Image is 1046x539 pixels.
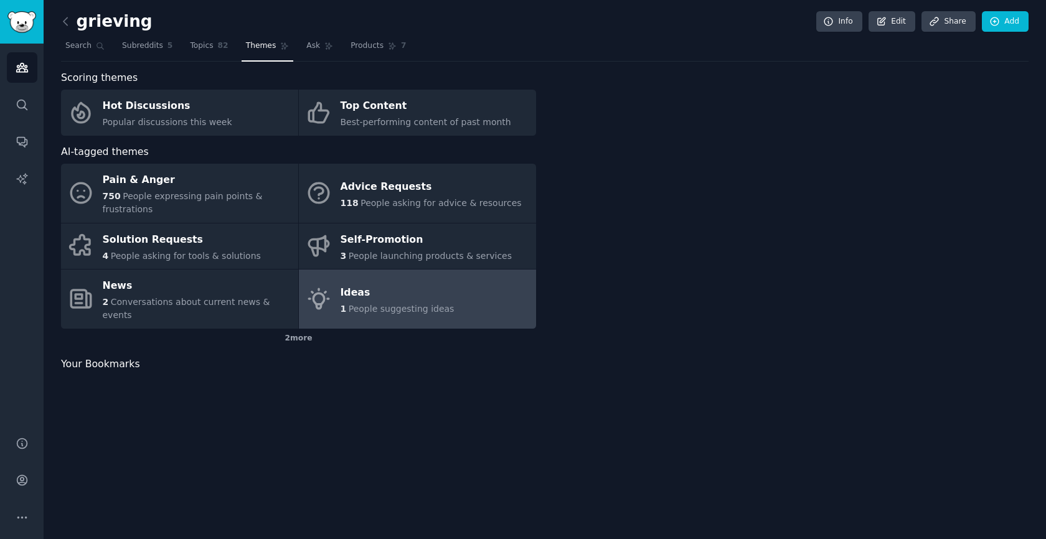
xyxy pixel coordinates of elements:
[218,40,229,52] span: 82
[103,117,232,127] span: Popular discussions this week
[242,36,294,62] a: Themes
[341,283,455,302] div: Ideas
[61,12,153,32] h2: grieving
[341,304,347,314] span: 1
[869,11,915,32] a: Edit
[103,276,292,296] div: News
[190,40,213,52] span: Topics
[186,36,232,62] a: Topics82
[103,297,270,320] span: Conversations about current news & events
[299,269,536,329] a: Ideas1People suggesting ideas
[360,198,521,208] span: People asking for advice & resources
[401,40,407,52] span: 7
[341,251,347,261] span: 3
[7,11,36,33] img: GummySearch logo
[299,164,536,223] a: Advice Requests118People asking for advice & resources
[111,251,261,261] span: People asking for tools & solutions
[61,70,138,86] span: Scoring themes
[122,40,163,52] span: Subreddits
[103,96,232,116] div: Hot Discussions
[341,96,511,116] div: Top Content
[349,304,455,314] span: People suggesting ideas
[246,40,276,52] span: Themes
[61,36,109,62] a: Search
[61,90,298,136] a: Hot DiscussionsPopular discussions this week
[299,223,536,269] a: Self-Promotion3People launching products & services
[816,11,862,32] a: Info
[61,269,298,329] a: News2Conversations about current news & events
[167,40,173,52] span: 5
[341,198,359,208] span: 118
[61,144,149,160] span: AI-tagged themes
[65,40,92,52] span: Search
[341,177,522,197] div: Advice Requests
[61,164,298,223] a: Pain & Anger750People expressing pain points & frustrations
[341,117,511,127] span: Best-performing content of past month
[982,11,1029,32] a: Add
[341,230,512,250] div: Self-Promotion
[103,230,261,250] div: Solution Requests
[306,40,320,52] span: Ask
[302,36,337,62] a: Ask
[299,90,536,136] a: Top ContentBest-performing content of past month
[346,36,410,62] a: Products7
[351,40,384,52] span: Products
[103,191,121,201] span: 750
[61,223,298,269] a: Solution Requests4People asking for tools & solutions
[921,11,975,32] a: Share
[103,297,109,307] span: 2
[103,191,263,214] span: People expressing pain points & frustrations
[103,251,109,261] span: 4
[118,36,177,62] a: Subreddits5
[103,171,292,190] div: Pain & Anger
[61,329,536,349] div: 2 more
[349,251,512,261] span: People launching products & services
[61,357,140,372] span: Your Bookmarks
